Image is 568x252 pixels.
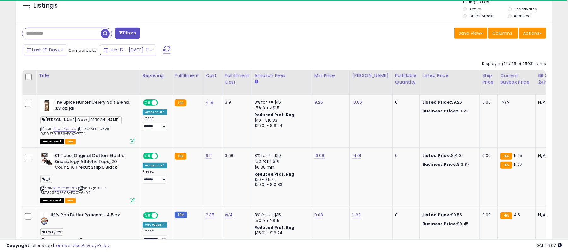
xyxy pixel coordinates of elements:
[40,228,63,236] span: Thayers
[157,153,167,159] span: OFF
[40,116,122,123] span: [PERSON_NAME] Food ,[PERSON_NAME]
[488,28,518,39] button: Columns
[538,153,559,159] div: N/A
[157,100,167,105] span: OFF
[39,72,137,79] div: Title
[143,229,167,243] div: Preset:
[50,212,126,220] b: Jiffy Pop Butter Popcorn - 4.5 oz
[40,153,53,165] img: 41z8NEOs2qL._SL40_.jpg
[492,30,512,36] span: Columns
[422,153,451,159] b: Listed Price:
[314,99,323,105] a: 9.26
[68,47,97,53] span: Compared to:
[255,218,307,224] div: 15% for > $15
[65,198,76,203] span: FBA
[40,126,111,136] span: | SKU: ABH-SPI211-081057011836-P001-7774
[53,186,77,191] a: B002CJ62N6
[482,153,493,159] div: 0.00
[255,72,309,79] div: Amazon Fees
[395,153,415,159] div: 0
[225,99,247,105] div: 3.9
[144,100,152,105] span: ON
[395,72,417,86] div: Fulfillable Quantity
[255,231,307,236] div: $15.01 - $16.24
[314,212,323,218] a: 9.08
[143,163,167,168] div: Amazon AI *
[33,1,58,10] h5: Listings
[225,212,232,218] a: N/A
[422,221,457,227] b: Business Price:
[255,159,307,164] div: 15% for > $10
[500,212,512,219] small: FBA
[422,212,475,218] div: $9.55
[514,153,523,159] span: 11.95
[40,198,64,203] span: All listings that are currently out of stock and unavailable for purchase on Amazon
[143,222,167,228] div: Win BuyBox *
[422,162,475,167] div: $13.87
[352,72,390,79] div: [PERSON_NAME]
[422,108,457,114] b: Business Price:
[352,153,361,159] a: 14.01
[469,6,481,12] label: Active
[40,186,108,195] span: | SKU: QK-8424-857879003508-P001-6492
[422,108,475,114] div: $9.26
[500,162,512,169] small: FBA
[23,45,67,55] button: Last 30 Days
[536,243,562,249] span: 2025-08-11 16:07 GMT
[514,212,520,218] span: 4.5
[255,177,307,183] div: $10 - $11.72
[255,212,307,218] div: 8% for <= $15
[32,47,60,53] span: Last 30 Days
[143,72,169,79] div: Repricing
[500,72,533,86] div: Current Buybox Price
[395,99,415,105] div: 0
[65,139,76,144] span: FBA
[40,153,135,203] div: ASIN:
[54,243,81,249] a: Terms of Use
[514,161,522,167] span: 11.97
[514,13,531,19] label: Archived
[100,45,156,55] button: Jun-12 - [DATE]-11
[143,170,167,184] div: Preset:
[175,212,187,218] small: FBM
[255,153,307,159] div: 8% for <= $10
[502,99,509,105] span: N/A
[255,182,307,188] div: $10.01 - $10.83
[422,153,475,159] div: $14.01
[157,213,167,218] span: OFF
[500,153,512,160] small: FBA
[422,72,477,79] div: Listed Price
[422,212,451,218] b: Listed Price:
[395,212,415,218] div: 0
[144,213,152,218] span: ON
[514,6,538,12] label: Deactivated
[422,99,475,105] div: $9.26
[469,13,492,19] label: Out of Stock
[255,123,307,129] div: $15.01 - $16.24
[175,99,186,106] small: FBA
[40,212,48,225] img: 41xxiQhoCuL._SL40_.jpg
[175,153,186,160] small: FBA
[255,165,307,170] div: $0.30 min
[255,112,296,117] b: Reduced Prof. Rng.
[206,72,220,79] div: Cost
[143,109,167,115] div: Amazon AI *
[255,118,307,123] div: $10 - $10.83
[314,72,347,79] div: Min Price
[206,212,214,218] a: 2.35
[115,28,140,39] button: Filters
[255,99,307,105] div: 8% for <= $15
[144,153,152,159] span: ON
[175,72,200,79] div: Fulfillment
[55,99,131,113] b: The Spice Hunter Celery Salt Blend, 3.3 oz. jar
[6,243,29,249] strong: Copyright
[352,212,361,218] a: 11.60
[255,171,296,177] b: Reduced Prof. Rng.
[352,99,362,105] a: 10.86
[255,79,258,85] small: Amazon Fees.
[6,243,109,249] div: seller snap | |
[454,28,487,39] button: Save View
[255,225,296,230] b: Reduced Prof. Rng.
[538,72,561,86] div: BB Share 24h.
[422,221,475,227] div: $9.45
